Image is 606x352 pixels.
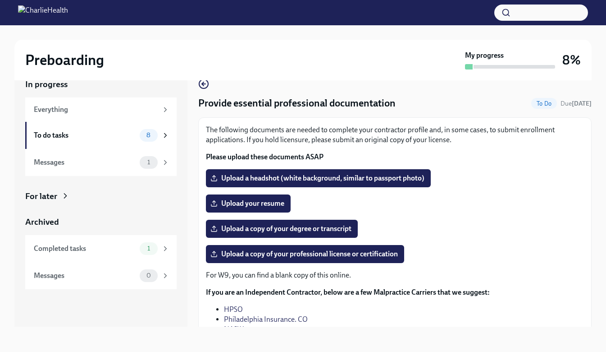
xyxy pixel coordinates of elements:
[25,235,177,262] a: Completed tasks1
[212,250,398,259] span: Upload a copy of your professional license or certification
[224,325,244,333] a: NASW
[572,100,592,107] strong: [DATE]
[198,97,396,110] h4: Provide essential professional documentation
[25,216,177,228] a: Archived
[206,270,584,280] p: For W9, you can find a blank copy of this online.
[562,52,581,68] h3: 8%
[224,305,243,314] a: HPSO
[34,105,158,115] div: Everything
[34,157,136,167] div: Messages
[25,149,177,176] a: Messages1
[560,99,592,108] span: September 4th, 2025 09:00
[34,271,136,281] div: Messages
[25,79,177,90] a: In progress
[18,5,68,20] img: CharlieHealth
[25,51,104,69] h2: Preboarding
[206,195,291,213] label: Upload your resume
[465,51,504,60] strong: My progress
[531,100,557,107] span: To Do
[141,272,156,279] span: 0
[25,262,177,289] a: Messages0
[142,245,155,252] span: 1
[34,130,136,140] div: To do tasks
[206,125,584,145] p: The following documents are needed to complete your contractor profile and, in some cases, to sub...
[206,169,431,187] label: Upload a headshot (white background, similar to passport photo)
[224,315,308,324] a: Philadelphia Insurance. CO
[212,174,424,183] span: Upload a headshot (white background, similar to passport photo)
[212,224,351,233] span: Upload a copy of your degree or transcript
[206,220,358,238] label: Upload a copy of your degree or transcript
[206,153,324,161] strong: Please upload these documents ASAP
[206,288,490,296] strong: If you are an Independent Contractor, below are a few Malpractice Carriers that we suggest:
[25,190,57,202] div: For later
[25,122,177,149] a: To do tasks8
[34,244,136,254] div: Completed tasks
[560,100,592,107] span: Due
[206,245,404,263] label: Upload a copy of your professional license or certification
[25,190,177,202] a: For later
[142,159,155,166] span: 1
[25,97,177,122] a: Everything
[141,132,156,139] span: 8
[212,199,284,208] span: Upload your resume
